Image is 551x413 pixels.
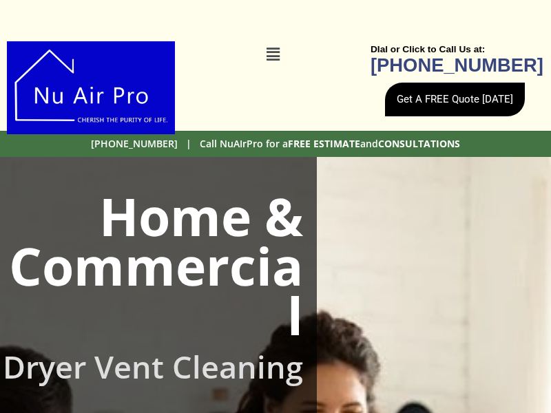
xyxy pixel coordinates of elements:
[397,94,513,105] span: Get A FREE Quote [DATE]
[288,137,360,150] b: FREE ESTIMATE
[378,137,460,150] b: CONSULTATIONS
[7,138,544,150] h2: [PHONE_NUMBER] | Call NuAIrPro for a and
[371,54,543,76] b: [PHONE_NUMBER]
[261,41,284,67] div: Menu Toggle
[385,83,525,116] a: Get A FREE Quote [DATE]
[371,44,485,54] b: DIal or Click to Call Us at:
[371,63,543,74] a: [PHONE_NUMBER]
